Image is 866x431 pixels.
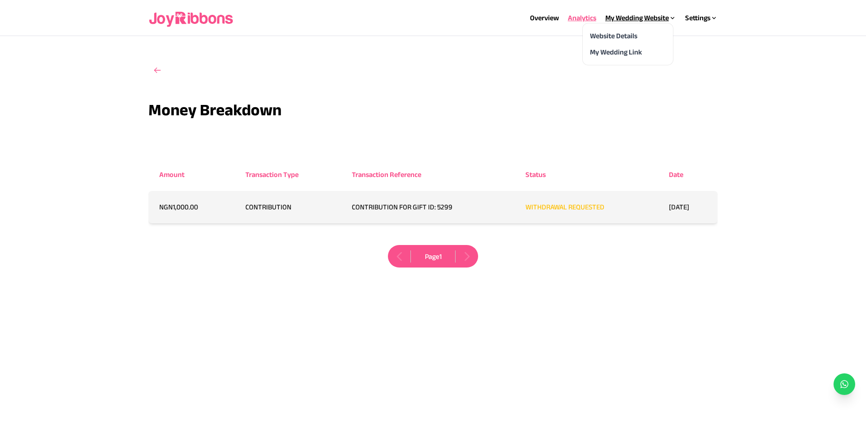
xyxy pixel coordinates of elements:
[590,32,637,40] a: Website Details
[525,203,604,211] span: WITHDRAWAL REQUESTED
[341,159,515,191] th: Transaction Reference
[148,101,433,119] h3: Money Breakdown
[530,14,559,22] a: Overview
[148,191,235,223] td: NGN 1,000.00
[568,14,596,22] a: Analytics
[148,159,235,191] th: Amount
[658,159,718,191] th: Date
[515,159,658,191] th: Status
[605,13,676,23] div: My Wedding Website
[235,159,341,191] th: Transaction Type
[341,191,515,223] td: CONTRIBUTION FOR GIFT ID: 5299
[148,4,235,32] img: joyribbons
[590,48,642,56] a: My Wedding Link
[685,13,718,23] div: Settings
[410,250,456,263] p: Page 1
[235,191,341,223] td: CONTRIBUTION
[658,191,718,223] td: [DATE]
